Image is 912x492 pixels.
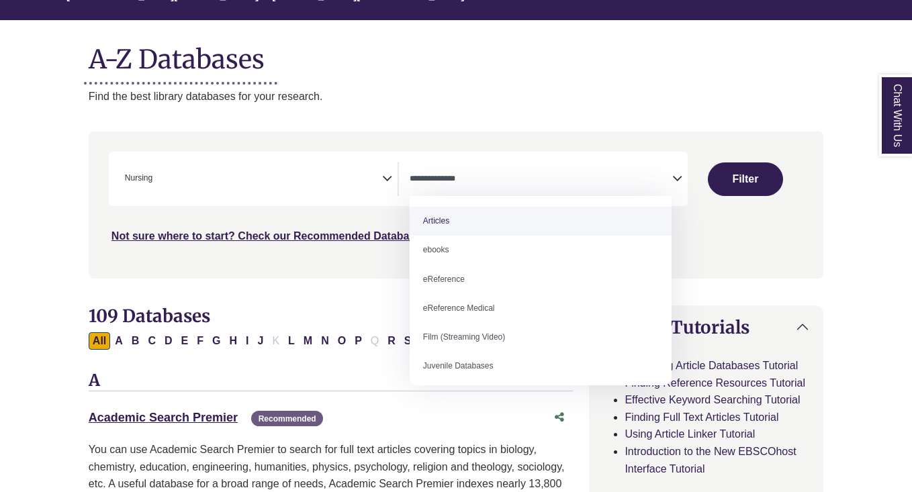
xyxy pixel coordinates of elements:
[208,332,224,350] button: Filter Results G
[89,34,823,75] h1: A-Z Databases
[177,332,193,350] button: Filter Results E
[89,371,574,391] h3: A
[89,305,210,327] span: 109 Databases
[383,332,400,350] button: Filter Results R
[89,334,545,346] div: Alpha-list to filter by first letter of database name
[625,394,800,405] a: Effective Keyword Searching Tutorial
[253,332,267,350] button: Filter Results J
[89,132,823,278] nav: Search filters
[625,377,805,389] a: Finding Reference Resources Tutorial
[625,411,778,423] a: Finding Full Text Articles Tutorial
[400,332,416,350] button: Filter Results S
[334,332,350,350] button: Filter Results O
[546,405,573,430] button: Share this database
[89,332,110,350] button: All
[89,411,238,424] a: Academic Search Premier
[410,294,672,323] li: eReference Medical
[351,332,366,350] button: Filter Results P
[625,360,798,371] a: Searching Article Databases Tutorial
[125,172,152,185] span: Nursing
[410,175,672,185] textarea: Search
[300,332,316,350] button: Filter Results M
[111,230,430,242] a: Not sure where to start? Check our Recommended Databases.
[128,332,144,350] button: Filter Results B
[284,332,299,350] button: Filter Results L
[89,88,823,105] p: Find the best library databases for your research.
[708,162,782,196] button: Submit for Search Results
[144,332,160,350] button: Filter Results C
[625,446,796,475] a: Introduction to the New EBSCOhost Interface Tutorial
[410,207,672,236] li: Articles
[410,236,672,264] li: ebooks
[590,306,823,348] button: Helpful Tutorials
[410,265,672,294] li: eReference
[120,172,152,185] li: Nursing
[155,175,161,185] textarea: Search
[161,332,177,350] button: Filter Results D
[193,332,208,350] button: Filter Results F
[317,332,333,350] button: Filter Results N
[410,352,672,381] li: Juvenile Databases
[410,323,672,352] li: Film (Streaming Video)
[242,332,253,350] button: Filter Results I
[111,332,127,350] button: Filter Results A
[225,332,241,350] button: Filter Results H
[251,411,322,426] span: Recommended
[625,428,755,440] a: Using Article Linker Tutorial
